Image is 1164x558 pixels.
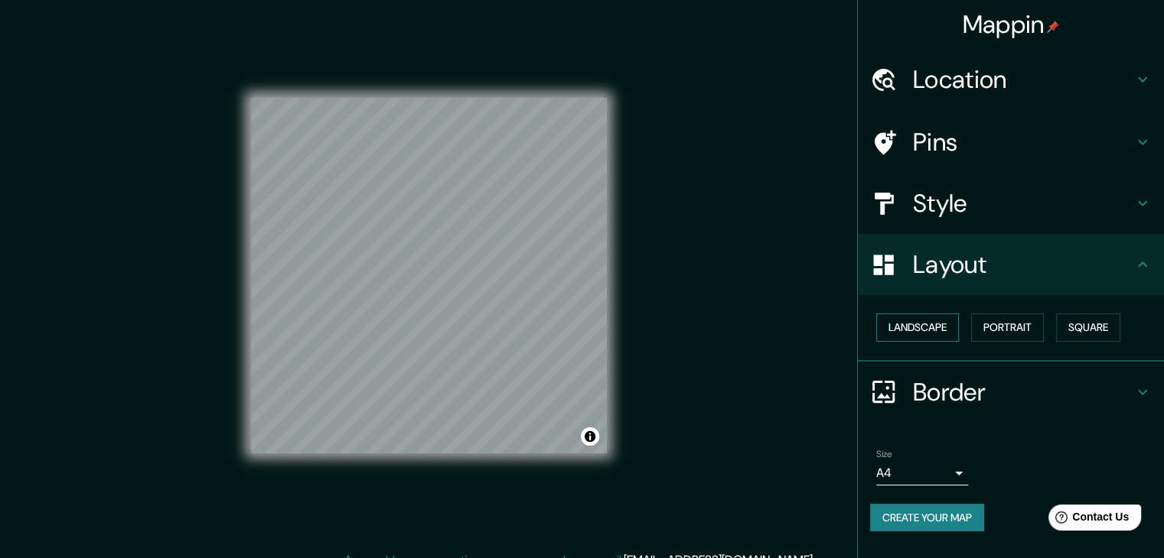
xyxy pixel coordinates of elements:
[858,173,1164,234] div: Style
[971,313,1044,342] button: Portrait
[581,427,599,446] button: Toggle attribution
[876,447,892,460] label: Size
[876,313,959,342] button: Landscape
[858,112,1164,173] div: Pins
[963,9,1060,40] h4: Mappin
[913,188,1133,219] h4: Style
[913,64,1133,95] h4: Location
[913,377,1133,407] h4: Border
[876,461,968,485] div: A4
[913,249,1133,280] h4: Layout
[858,362,1164,423] div: Border
[1056,313,1120,342] button: Square
[251,98,607,453] canvas: Map
[1047,21,1059,33] img: pin-icon.png
[870,504,984,532] button: Create your map
[858,49,1164,110] div: Location
[1028,498,1147,541] iframe: Help widget launcher
[913,127,1133,157] h4: Pins
[858,234,1164,295] div: Layout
